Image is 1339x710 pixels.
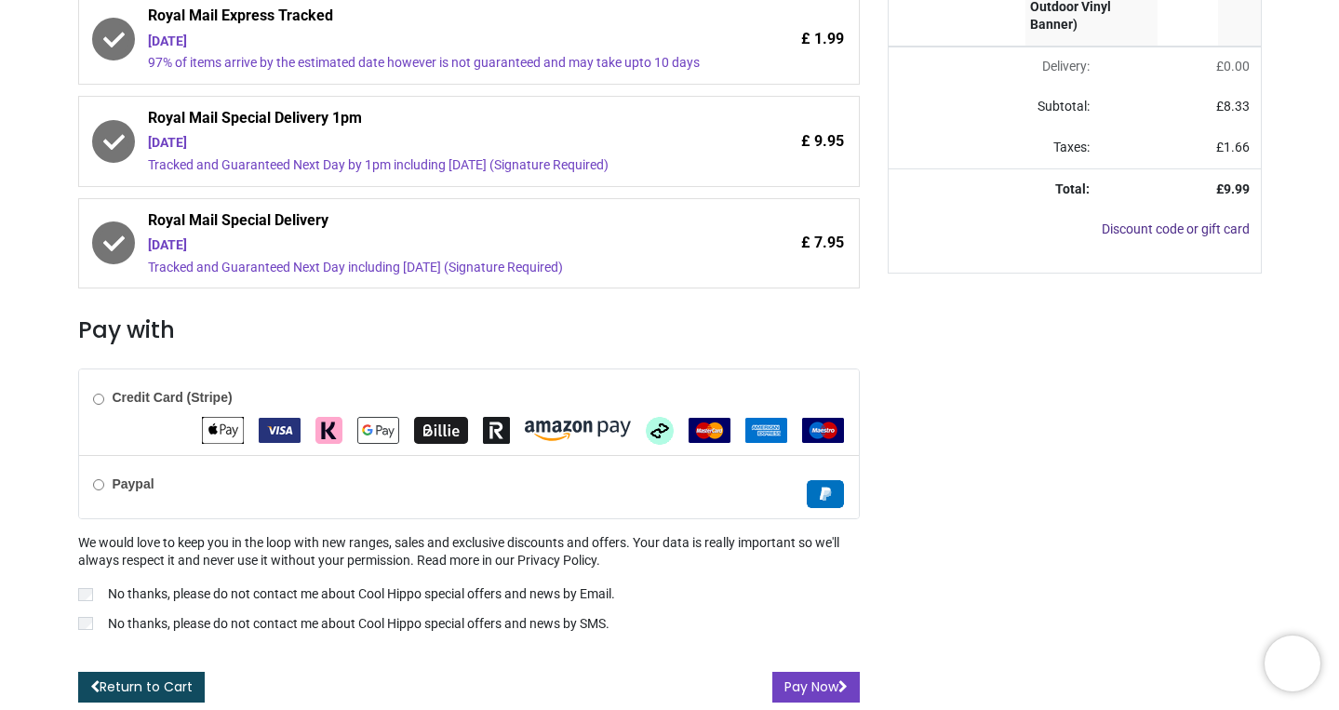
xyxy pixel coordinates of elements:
[414,422,468,437] span: Billie
[202,422,244,437] span: Apple Pay
[807,480,844,508] img: Paypal
[525,421,631,441] img: Amazon Pay
[483,422,510,437] span: Revolut Pay
[148,54,704,73] div: 97% of items arrive by the estimated date however is not guaranteed and may take upto 10 days
[1224,99,1250,114] span: 8.33
[357,417,399,444] img: Google Pay
[78,617,93,630] input: No thanks, please do not contact me about Cool Hippo special offers and news by SMS.
[148,259,704,277] div: Tracked and Guaranteed Next Day including [DATE] (Signature Required)
[259,422,301,437] span: VISA
[689,418,730,443] img: MasterCard
[108,615,609,634] p: No thanks, please do not contact me about Cool Hippo special offers and news by SMS.
[148,134,704,153] div: [DATE]
[525,422,631,437] span: Amazon Pay
[1224,181,1250,196] span: 9.99
[148,156,704,175] div: Tracked and Guaranteed Next Day by 1pm including [DATE] (Signature Required)
[1216,140,1250,154] span: £
[646,417,674,445] img: Afterpay Clearpay
[148,6,704,32] span: Royal Mail Express Tracked
[801,131,844,152] span: £ 9.95
[148,210,704,236] span: Royal Mail Special Delivery
[801,233,844,253] span: £ 7.95
[745,422,787,437] span: American Express
[78,534,860,636] div: We would love to keep you in the loop with new ranges, sales and exclusive discounts and offers. ...
[646,422,674,437] span: Afterpay Clearpay
[802,418,844,443] img: Maestro
[745,418,787,443] img: American Express
[414,417,468,444] img: Billie
[93,479,104,490] input: Paypal
[315,417,342,444] img: Klarna
[889,87,1102,127] td: Subtotal:
[93,394,104,405] input: Credit Card (Stripe)
[1224,140,1250,154] span: 1.66
[78,672,205,703] a: Return to Cart
[1055,181,1090,196] strong: Total:
[889,127,1102,168] td: Taxes:
[1265,636,1320,691] iframe: Brevo live chat
[148,33,704,51] div: [DATE]
[801,29,844,49] span: £ 1.99
[78,315,860,346] h3: Pay with
[1102,221,1250,236] a: Discount code or gift card
[315,422,342,437] span: Klarna
[259,418,301,443] img: VISA
[148,108,704,134] span: Royal Mail Special Delivery 1pm
[357,422,399,437] span: Google Pay
[1216,99,1250,114] span: £
[483,417,510,444] img: Revolut Pay
[148,236,704,255] div: [DATE]
[108,585,615,604] p: No thanks, please do not contact me about Cool Hippo special offers and news by Email.
[1216,181,1250,196] strong: £
[78,588,93,601] input: No thanks, please do not contact me about Cool Hippo special offers and news by Email.
[689,422,730,437] span: MasterCard
[807,486,844,501] span: Paypal
[802,422,844,437] span: Maestro
[112,390,232,405] b: Credit Card (Stripe)
[772,672,860,703] button: Pay Now
[202,417,244,444] img: Apple Pay
[889,47,1102,87] td: Delivery will be updated after choosing a new delivery method
[1224,59,1250,74] span: 0.00
[1216,59,1250,74] span: £
[112,476,154,491] b: Paypal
